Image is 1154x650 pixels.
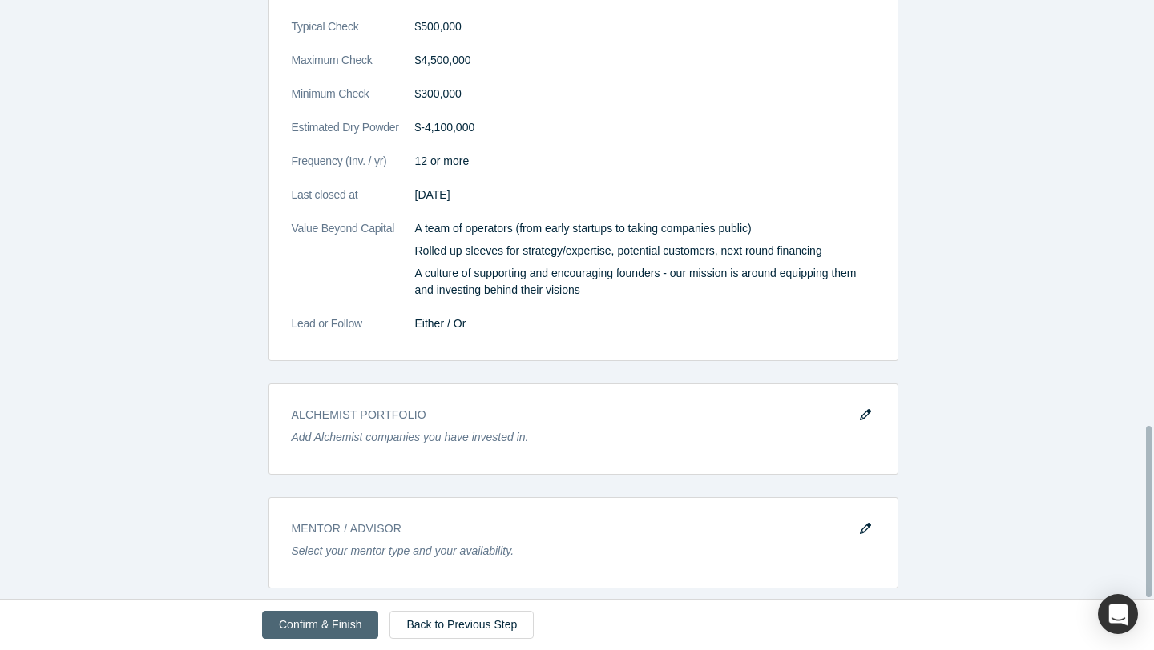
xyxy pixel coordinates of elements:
[415,315,875,332] dd: Either / Or
[292,520,853,537] h3: Mentor / Advisor
[262,611,378,639] button: Confirm & Finish
[292,220,415,315] dt: Value Beyond Capital
[292,86,415,119] dt: Minimum Check
[415,153,875,170] dd: 12 or more
[415,86,875,102] dd: $300,000
[292,429,875,446] p: Add Alchemist companies you have invested in.
[292,18,415,52] dt: Typical Check
[292,315,415,349] dt: Lead or Follow
[292,119,415,153] dt: Estimated Dry Powder
[415,18,875,35] dd: $500,000
[292,187,415,220] dt: Last closed at
[292,52,415,86] dt: Maximum Check
[415,187,875,203] dd: [DATE]
[292,153,415,187] dt: Frequency (Inv. / yr)
[415,243,875,259] p: Rolled up sleeves for strategy/expertise, potential customers, next round financing
[389,611,534,639] a: Back to Previous Step
[415,265,875,299] p: A culture of supporting and encouraging founders - our mission is around equipping them and inves...
[415,52,875,69] dd: $4,500,000
[292,407,853,423] h3: Alchemist Portfolio
[415,220,875,237] p: A team of operators (from early startups to taking companies public)
[415,119,875,136] dd: $-4,100,000
[292,543,875,560] p: Select your mentor type and your availability.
